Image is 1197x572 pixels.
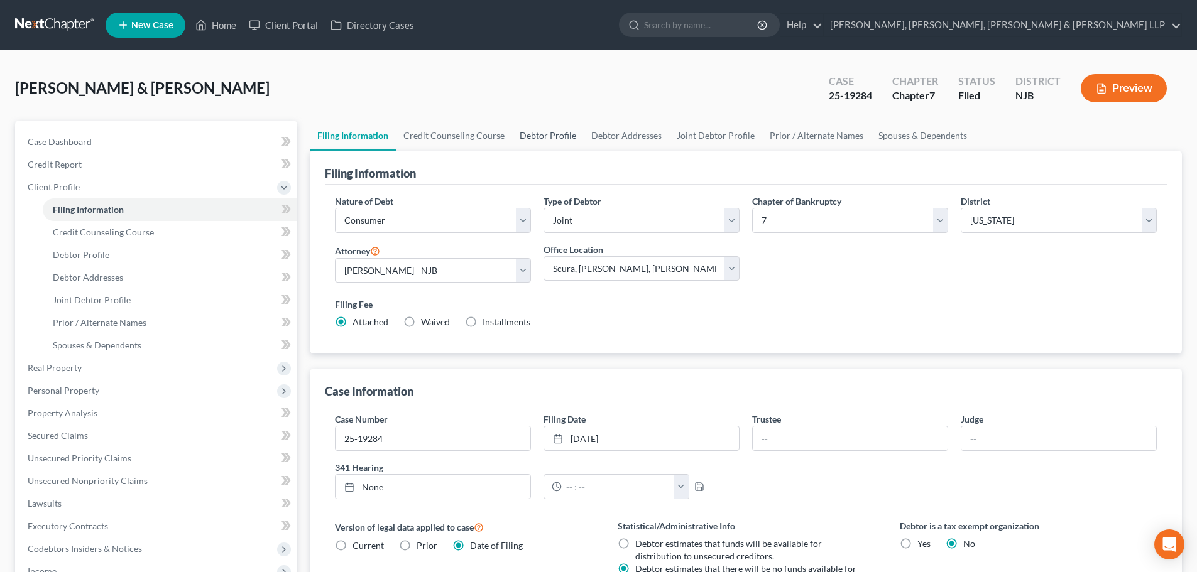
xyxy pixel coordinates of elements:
button: Preview [1081,74,1167,102]
a: Help [780,14,823,36]
div: Chapter [892,74,938,89]
a: Spouses & Dependents [871,121,975,151]
label: Filing Date [544,413,586,426]
a: Credit Counseling Course [43,221,297,244]
a: Unsecured Priority Claims [18,447,297,470]
a: Credit Report [18,153,297,176]
span: Joint Debtor Profile [53,294,131,305]
span: New Case [131,21,173,30]
span: Date of Filing [470,540,523,551]
span: Unsecured Nonpriority Claims [28,475,148,486]
span: 7 [929,89,935,101]
span: Attached [353,316,388,327]
a: Case Dashboard [18,131,297,153]
span: Secured Claims [28,430,88,441]
span: Debtor Addresses [53,272,123,283]
label: Office Location [544,243,603,256]
span: Real Property [28,362,82,373]
span: Waived [421,316,450,327]
a: Debtor Addresses [43,266,297,289]
label: Nature of Debt [335,195,393,208]
span: Unsecured Priority Claims [28,453,131,463]
a: Filing Information [43,198,297,221]
a: Prior / Alternate Names [762,121,871,151]
label: Debtor is a tax exempt organization [900,519,1157,532]
a: Spouses & Dependents [43,334,297,357]
div: Case Information [325,384,413,399]
label: Attorney [335,243,380,258]
span: [PERSON_NAME] & [PERSON_NAME] [15,78,270,97]
label: District [961,195,990,208]
label: Statistical/Administrative Info [618,519,875,532]
span: Codebtors Insiders & Notices [28,543,142,554]
span: Prior [417,540,437,551]
label: 341 Hearing [329,461,746,474]
a: Filing Information [310,121,396,151]
a: Directory Cases [324,14,420,36]
input: -- [961,426,1156,450]
a: Unsecured Nonpriority Claims [18,470,297,492]
a: Prior / Alternate Names [43,311,297,334]
span: Spouses & Dependents [53,340,141,350]
input: Search by name... [644,13,759,36]
label: Trustee [752,413,781,426]
div: 25-19284 [829,89,872,103]
a: Home [189,14,243,36]
input: Enter case number... [336,426,530,450]
a: Property Analysis [18,402,297,424]
span: Credit Report [28,159,82,170]
div: Case [829,74,872,89]
span: Case Dashboard [28,136,92,147]
a: [PERSON_NAME], [PERSON_NAME], [PERSON_NAME] & [PERSON_NAME] LLP [824,14,1181,36]
div: Filing Information [325,166,416,181]
span: Prior / Alternate Names [53,317,146,328]
label: Judge [961,413,983,426]
input: -- [753,426,948,450]
span: Debtor estimates that funds will be available for distribution to unsecured creditors. [635,538,822,561]
div: Open Intercom Messenger [1154,529,1184,559]
span: Debtor Profile [53,249,109,260]
span: Client Profile [28,181,80,192]
div: Status [958,74,995,89]
input: -- : -- [562,475,674,499]
span: Filing Information [53,204,124,215]
a: [DATE] [544,426,739,450]
span: Lawsuits [28,498,62,509]
a: Debtor Profile [43,244,297,266]
span: Yes [917,538,931,549]
span: Property Analysis [28,407,97,418]
label: Chapter of Bankruptcy [752,195,841,208]
div: Filed [958,89,995,103]
a: Client Portal [243,14,324,36]
label: Version of legal data applied to case [335,519,592,534]
a: Joint Debtor Profile [669,121,762,151]
a: Secured Claims [18,424,297,447]
a: Executory Contracts [18,515,297,537]
a: Lawsuits [18,492,297,515]
div: NJB [1015,89,1061,103]
a: Credit Counseling Course [396,121,512,151]
div: Chapter [892,89,938,103]
label: Filing Fee [335,298,1157,311]
label: Case Number [335,413,388,426]
a: None [336,475,530,499]
a: Debtor Profile [512,121,584,151]
span: No [963,538,975,549]
a: Joint Debtor Profile [43,289,297,311]
span: Credit Counseling Course [53,227,154,237]
div: District [1015,74,1061,89]
label: Type of Debtor [544,195,601,208]
span: Current [353,540,384,551]
span: Executory Contracts [28,521,108,531]
a: Debtor Addresses [584,121,669,151]
span: Personal Property [28,385,99,396]
span: Installments [483,316,530,327]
